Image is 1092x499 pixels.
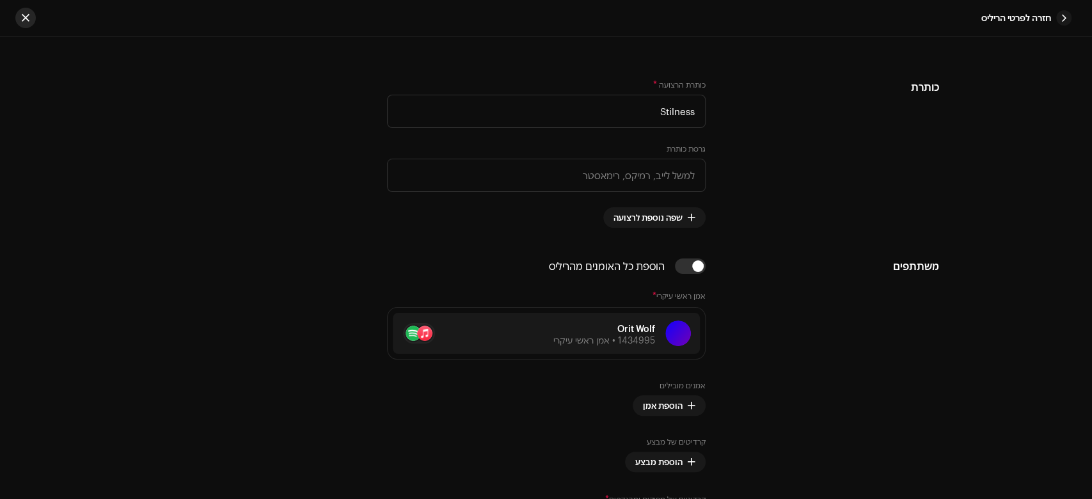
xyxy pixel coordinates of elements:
div: הוספת כל האומנים מהריליס [549,261,665,271]
input: למשל לייב, רמיקס, רימאסטר [387,159,706,192]
label: כותרת הרצועה [653,79,706,90]
label: אמנים מובילים [660,380,706,390]
small: אמן ראשי עיקרי [656,291,706,300]
h5: משתתפים [726,258,939,274]
span: 1434995 • אמן ראשי עיקרי [553,335,655,345]
label: קרדיטים של מבצע [647,436,706,447]
button: שפה נוספת לרצועה [603,207,706,228]
input: נא להזין את שם הרצועה [387,95,706,128]
span: שפה נוספת לרצועה [613,205,683,230]
span: הוספת מבצע [635,449,683,475]
button: הוספת מבצע [625,452,706,472]
h5: כותרת [726,79,939,95]
label: גרסת כותרת [667,143,706,154]
span: הוספת אמן [643,393,683,418]
p: Orit Wolf [553,322,655,335]
button: הוספת אמן [633,395,706,416]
